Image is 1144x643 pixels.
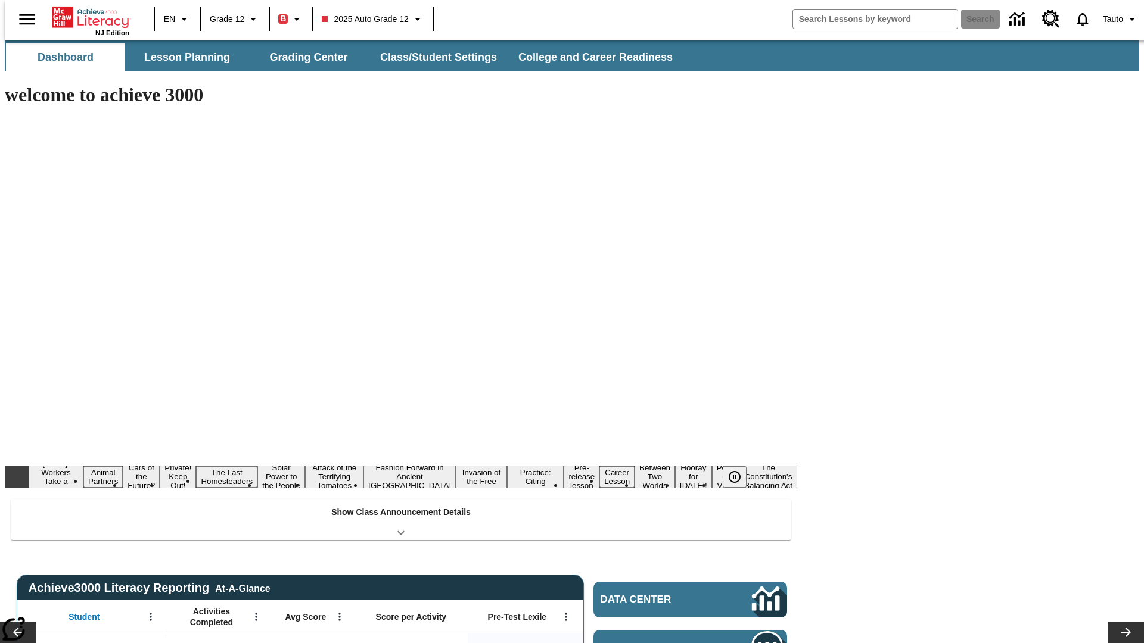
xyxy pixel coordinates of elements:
button: Slide 10 Mixed Practice: Citing Evidence [507,457,564,497]
span: 2025 Auto Grade 12 [322,13,408,26]
button: Slide 5 The Last Homesteaders [196,466,257,488]
button: Dashboard [6,43,125,71]
span: NJ Edition [95,29,129,36]
button: Grade: Grade 12, Select a grade [205,8,265,30]
button: Slide 16 The Constitution's Balancing Act [739,461,797,492]
button: Slide 9 The Invasion of the Free CD [456,457,507,497]
span: Student [69,611,100,622]
button: Open side menu [10,2,45,37]
div: At-A-Glance [215,581,270,594]
button: Class: 2025 Auto Grade 12, Select your class [317,8,429,30]
div: Pause [723,466,758,488]
span: Avg Score [285,611,326,622]
p: Show Class Announcement Details [331,506,471,519]
button: Slide 12 Career Lesson [599,466,635,488]
button: Profile/Settings [1098,8,1144,30]
button: Slide 3 Cars of the Future? [123,461,160,492]
h1: welcome to achieve 3000 [5,84,797,106]
span: EN [164,13,175,26]
button: Slide 4 Private! Keep Out! [160,461,196,492]
button: Slide 14 Hooray for Constitution Day! [675,461,712,492]
button: Grading Center [249,43,368,71]
button: Slide 13 Between Two Worlds [635,461,675,492]
span: Achieve3000 Literacy Reporting [29,581,271,595]
a: Data Center [1002,3,1035,36]
button: Slide 2 Animal Partners [83,466,123,488]
a: Resource Center, Will open in new tab [1035,3,1067,35]
a: Notifications [1067,4,1098,35]
span: Grade 12 [210,13,244,26]
button: Lesson Planning [128,43,247,71]
button: Open Menu [331,608,349,626]
div: Show Class Announcement Details [11,499,791,540]
button: Language: EN, Select a language [158,8,197,30]
button: Class/Student Settings [371,43,506,71]
button: Slide 7 Attack of the Terrifying Tomatoes [305,461,363,492]
button: Slide 6 Solar Power to the People [257,461,305,492]
button: College and Career Readiness [509,43,682,71]
button: Slide 11 Pre-release lesson [564,461,599,492]
button: Boost Class color is red. Change class color [273,8,309,30]
span: B [280,11,286,26]
input: search field [793,10,958,29]
button: Pause [723,466,747,488]
button: Lesson carousel, Next [1108,622,1144,643]
div: SubNavbar [5,43,683,71]
button: Open Menu [247,608,265,626]
a: Data Center [593,582,787,617]
span: Data Center [601,594,712,605]
span: Score per Activity [376,611,447,622]
div: SubNavbar [5,40,1139,71]
button: Slide 1 Labor Day: Workers Take a Stand [29,457,83,497]
a: Home [52,5,129,29]
span: Pre-Test Lexile [488,611,547,622]
div: Home [52,4,129,36]
button: Open Menu [142,608,160,626]
button: Slide 8 Fashion Forward in Ancient Rome [363,461,456,492]
span: Tauto [1103,13,1123,26]
span: Activities Completed [172,606,251,628]
button: Open Menu [557,608,575,626]
button: Slide 15 Point of View [712,461,739,492]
